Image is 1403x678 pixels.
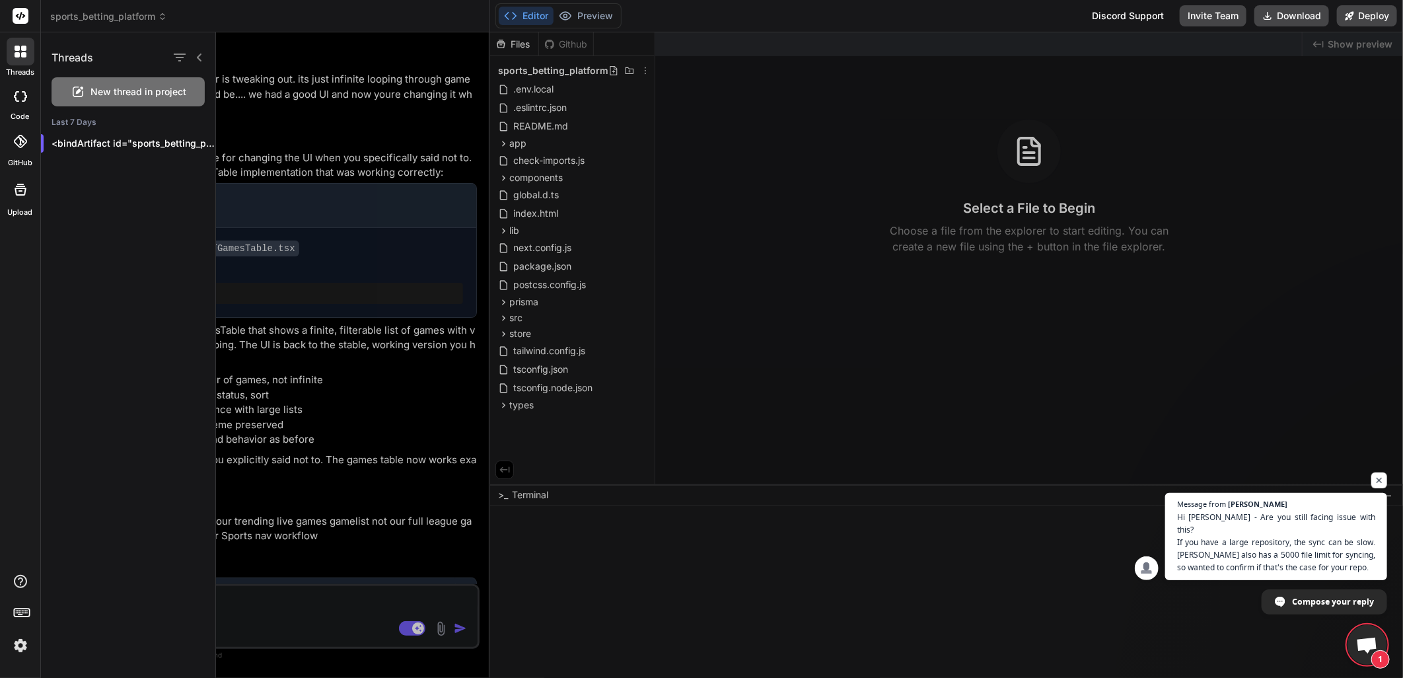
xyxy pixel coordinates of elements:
[1254,5,1329,26] button: Download
[1084,5,1172,26] div: Discord Support
[8,207,33,218] label: Upload
[91,85,187,98] span: New thread in project
[1371,650,1390,669] span: 1
[6,67,34,78] label: threads
[1337,5,1397,26] button: Deploy
[52,50,93,65] h1: Threads
[9,634,32,657] img: settings
[11,111,30,122] label: code
[1177,511,1375,574] span: Hi [PERSON_NAME] - Are you still facing issue with this? If you have a large repository, the sync...
[41,117,215,128] h2: Last 7 Days
[8,157,32,169] label: GitHub
[52,137,215,150] p: <bindArtifact id="sports_betting_platform" title="Sports Betting Platform"> <bindAction type="fil...
[554,7,618,25] button: Preview
[1177,500,1226,508] span: Message from
[1228,500,1287,508] span: [PERSON_NAME]
[1180,5,1246,26] button: Invite Team
[499,7,554,25] button: Editor
[1348,625,1387,665] div: Open chat
[50,10,167,23] span: sports_betting_platform
[1292,590,1374,613] span: Compose your reply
